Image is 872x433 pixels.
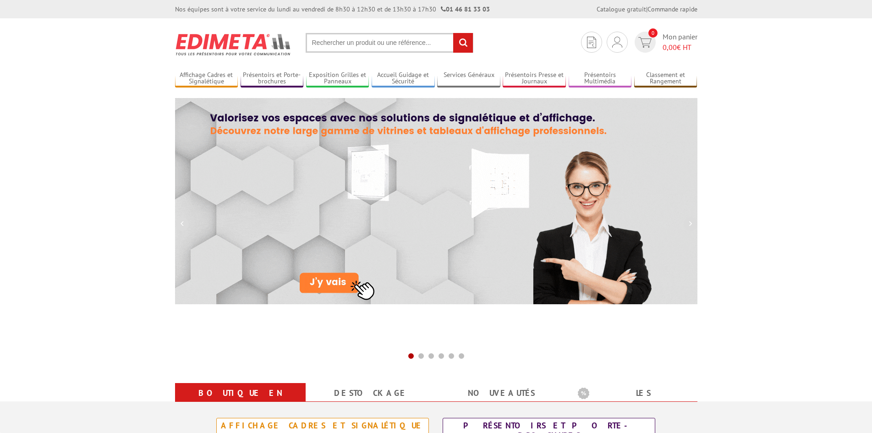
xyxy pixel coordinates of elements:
[578,385,686,418] a: Les promotions
[317,385,425,401] a: Destockage
[569,71,632,86] a: Présentoirs Multimédia
[663,43,677,52] span: 0,00
[648,28,658,38] span: 0
[219,421,426,431] div: Affichage Cadres et Signalétique
[597,5,646,13] a: Catalogue gratuit
[175,5,490,14] div: Nos équipes sont à votre service du lundi au vendredi de 8h30 à 12h30 et de 13h30 à 17h30
[447,385,556,401] a: nouveautés
[663,42,697,53] span: € HT
[632,32,697,53] a: devis rapide 0 Mon panier 0,00€ HT
[638,37,652,48] img: devis rapide
[453,33,473,53] input: rechercher
[441,5,490,13] strong: 01 46 81 33 03
[503,71,566,86] a: Présentoirs Presse et Journaux
[587,37,596,48] img: devis rapide
[372,71,435,86] a: Accueil Guidage et Sécurité
[186,385,295,418] a: Boutique en ligne
[241,71,304,86] a: Présentoirs et Porte-brochures
[578,385,692,403] b: Les promotions
[306,33,473,53] input: Rechercher un produit ou une référence...
[647,5,697,13] a: Commande rapide
[437,71,500,86] a: Services Généraux
[597,5,697,14] div: |
[634,71,697,86] a: Classement et Rangement
[175,27,292,61] img: Présentoir, panneau, stand - Edimeta - PLV, affichage, mobilier bureau, entreprise
[175,71,238,86] a: Affichage Cadres et Signalétique
[306,71,369,86] a: Exposition Grilles et Panneaux
[663,32,697,53] span: Mon panier
[612,37,622,48] img: devis rapide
